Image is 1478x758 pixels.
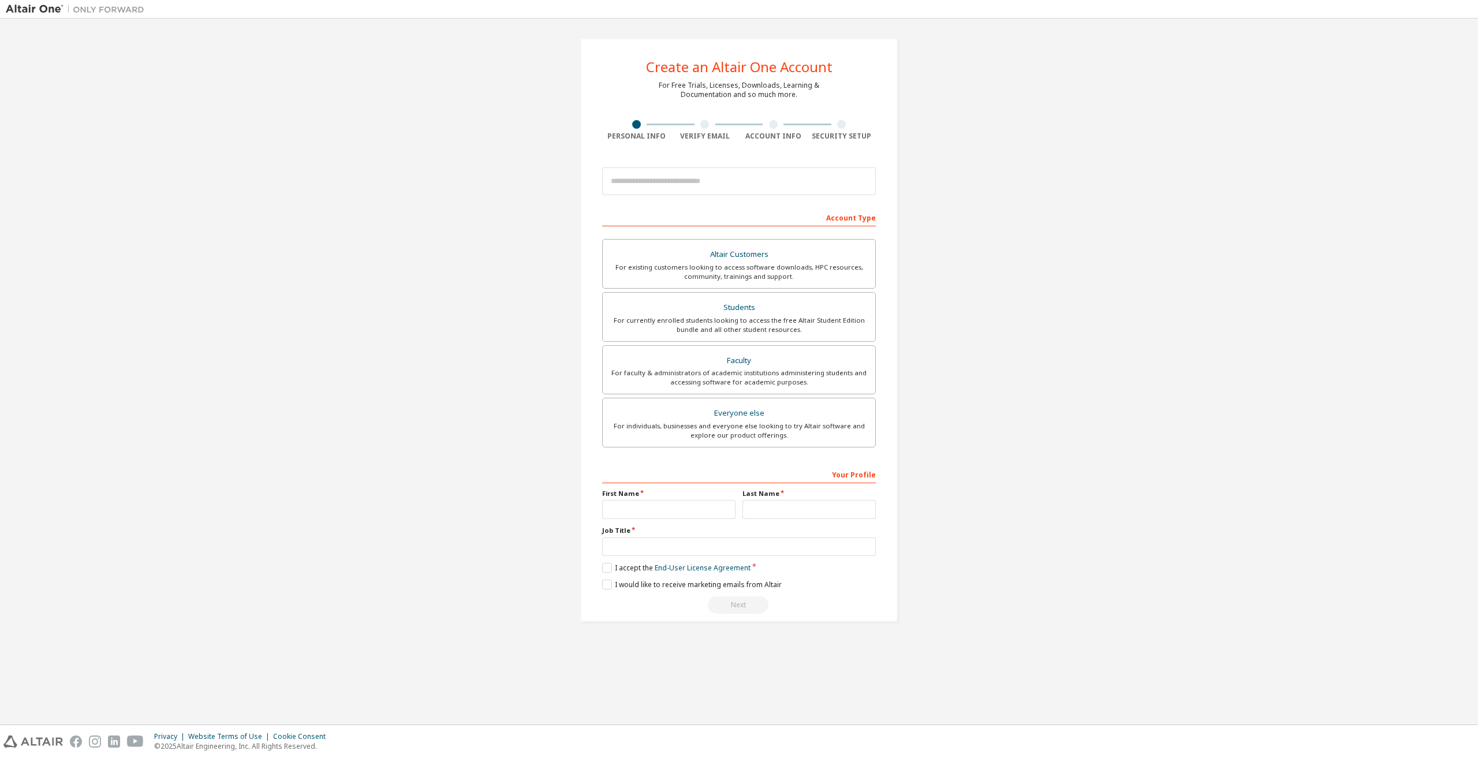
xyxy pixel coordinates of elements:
[602,580,782,589] label: I would like to receive marketing emails from Altair
[602,526,876,535] label: Job Title
[602,132,671,141] div: Personal Info
[602,208,876,226] div: Account Type
[154,741,333,751] p: © 2025 Altair Engineering, Inc. All Rights Reserved.
[671,132,740,141] div: Verify Email
[610,368,868,387] div: For faculty & administrators of academic institutions administering students and accessing softwa...
[610,316,868,334] div: For currently enrolled students looking to access the free Altair Student Edition bundle and all ...
[610,263,868,281] div: For existing customers looking to access software downloads, HPC resources, community, trainings ...
[742,489,876,498] label: Last Name
[646,60,833,74] div: Create an Altair One Account
[127,735,144,748] img: youtube.svg
[610,247,868,263] div: Altair Customers
[610,421,868,440] div: For individuals, businesses and everyone else looking to try Altair software and explore our prod...
[602,563,751,573] label: I accept the
[808,132,876,141] div: Security Setup
[659,81,819,99] div: For Free Trials, Licenses, Downloads, Learning & Documentation and so much more.
[6,3,150,15] img: Altair One
[610,405,868,421] div: Everyone else
[602,489,736,498] label: First Name
[3,735,63,748] img: altair_logo.svg
[602,596,876,614] div: Read and acccept EULA to continue
[70,735,82,748] img: facebook.svg
[610,353,868,369] div: Faculty
[188,732,273,741] div: Website Terms of Use
[655,563,751,573] a: End-User License Agreement
[602,465,876,483] div: Your Profile
[154,732,188,741] div: Privacy
[273,732,333,741] div: Cookie Consent
[739,132,808,141] div: Account Info
[108,735,120,748] img: linkedin.svg
[610,300,868,316] div: Students
[89,735,101,748] img: instagram.svg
